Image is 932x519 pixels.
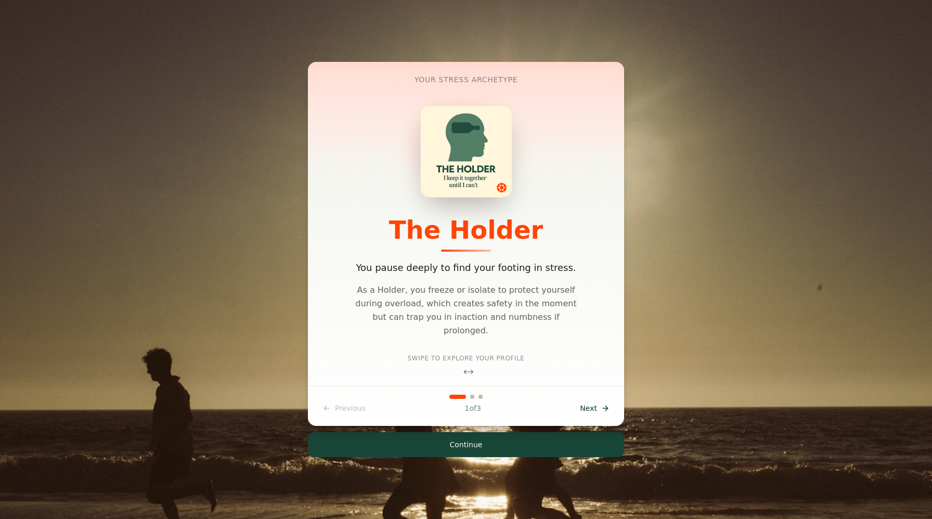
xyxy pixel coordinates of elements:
p: You pause deeply to find your footing in stress. [349,260,582,275]
button: Continue [308,432,624,457]
p: As a Holder, you freeze or isolate to protect yourself during overload, which creates safety in t... [349,283,582,338]
button: Next [574,399,616,418]
span: Next [580,403,597,413]
div: Your Stress Archetype [415,74,517,85]
img: Archetype Icon [421,106,512,197]
span: Swipe to explore your profile [408,354,525,362]
div: 1 of 3 [465,403,481,413]
h1: The Holder [349,214,582,245]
